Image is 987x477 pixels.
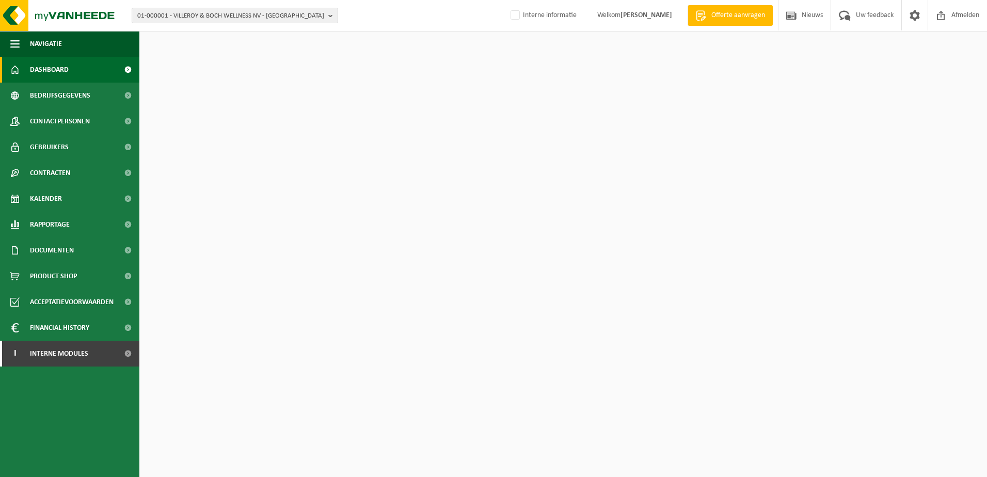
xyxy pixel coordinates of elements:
[688,5,773,26] a: Offerte aanvragen
[30,108,90,134] span: Contactpersonen
[30,212,70,237] span: Rapportage
[30,263,77,289] span: Product Shop
[132,8,338,23] button: 01-000001 - VILLEROY & BOCH WELLNESS NV - [GEOGRAPHIC_DATA]
[10,341,20,367] span: I
[137,8,324,24] span: 01-000001 - VILLEROY & BOCH WELLNESS NV - [GEOGRAPHIC_DATA]
[30,134,69,160] span: Gebruikers
[30,237,74,263] span: Documenten
[30,31,62,57] span: Navigatie
[620,11,672,19] strong: [PERSON_NAME]
[30,315,89,341] span: Financial History
[30,186,62,212] span: Kalender
[709,10,768,21] span: Offerte aanvragen
[30,83,90,108] span: Bedrijfsgegevens
[30,341,88,367] span: Interne modules
[30,289,114,315] span: Acceptatievoorwaarden
[508,8,577,23] label: Interne informatie
[30,57,69,83] span: Dashboard
[30,160,70,186] span: Contracten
